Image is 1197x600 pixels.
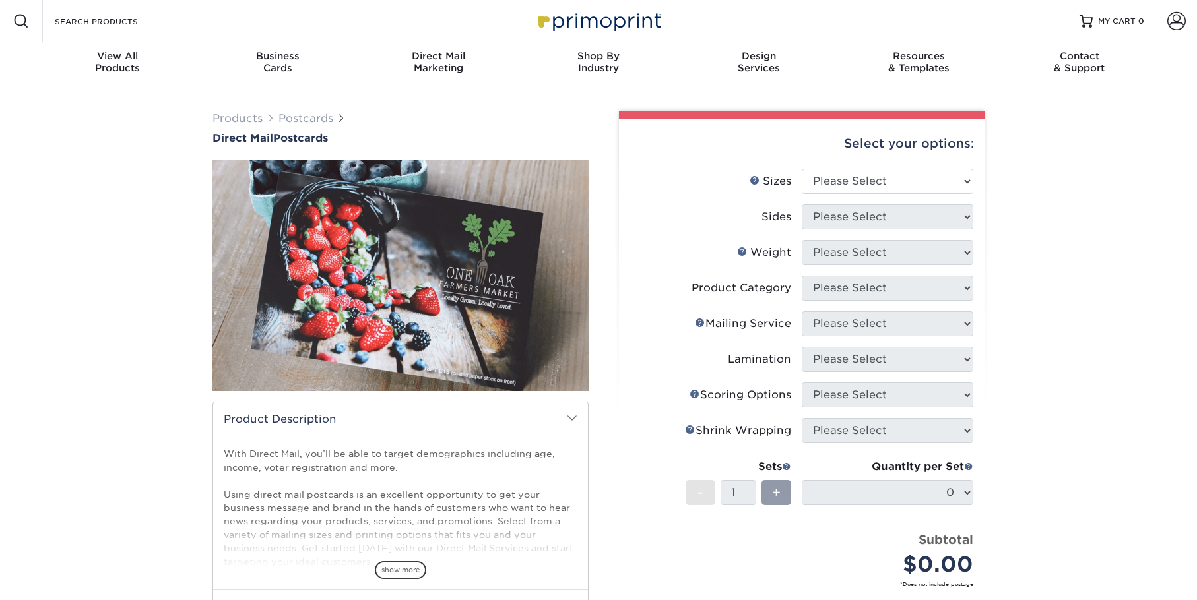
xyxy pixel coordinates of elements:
[358,50,519,62] span: Direct Mail
[519,50,679,62] span: Shop By
[678,50,839,74] div: Services
[692,280,791,296] div: Product Category
[212,146,589,405] img: Direct Mail 01
[772,483,781,502] span: +
[198,50,358,62] span: Business
[640,580,973,588] small: *Does not include postage
[919,532,973,547] strong: Subtotal
[38,50,198,74] div: Products
[519,42,679,84] a: Shop ByIndustry
[999,42,1159,84] a: Contact& Support
[38,42,198,84] a: View AllProducts
[695,316,791,332] div: Mailing Service
[212,132,589,144] h1: Postcards
[1098,16,1136,27] span: MY CART
[812,549,973,580] div: $0.00
[212,132,589,144] a: Direct MailPostcards
[678,50,839,62] span: Design
[839,42,999,84] a: Resources& Templates
[358,42,519,84] a: Direct MailMarketing
[198,42,358,84] a: BusinessCards
[750,173,791,189] div: Sizes
[53,13,182,29] input: SEARCH PRODUCTS.....
[375,561,426,579] span: show more
[839,50,999,62] span: Resources
[737,245,791,260] div: Weight
[1138,16,1144,26] span: 0
[212,132,273,144] span: Direct Mail
[198,50,358,74] div: Cards
[278,112,333,125] a: Postcards
[761,209,791,225] div: Sides
[224,447,577,568] p: With Direct Mail, you’ll be able to target demographics including age, income, voter registration...
[999,50,1159,62] span: Contact
[678,42,839,84] a: DesignServices
[999,50,1159,74] div: & Support
[533,7,664,35] img: Primoprint
[839,50,999,74] div: & Templates
[697,483,703,502] span: -
[802,459,973,475] div: Quantity per Set
[212,112,263,125] a: Products
[685,423,791,438] div: Shrink Wrapping
[358,50,519,74] div: Marketing
[213,402,588,436] h2: Product Description
[630,119,974,169] div: Select your options:
[38,50,198,62] span: View All
[519,50,679,74] div: Industry
[690,387,791,403] div: Scoring Options
[728,351,791,367] div: Lamination
[686,459,791,475] div: Sets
